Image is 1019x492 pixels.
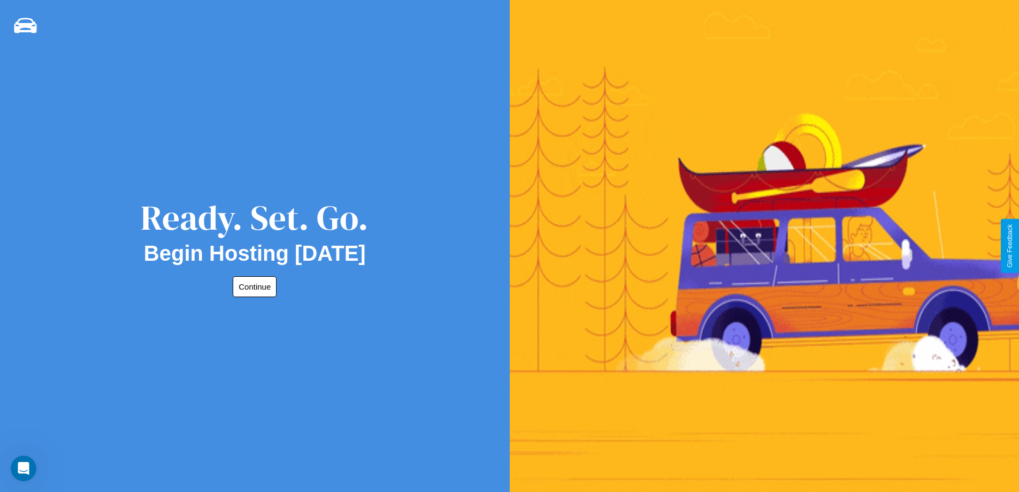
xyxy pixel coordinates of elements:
h2: Begin Hosting [DATE] [144,241,366,266]
iframe: Intercom live chat [11,456,36,481]
div: Give Feedback [1006,224,1014,268]
button: Continue [233,276,277,297]
div: Ready. Set. Go. [141,194,369,241]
